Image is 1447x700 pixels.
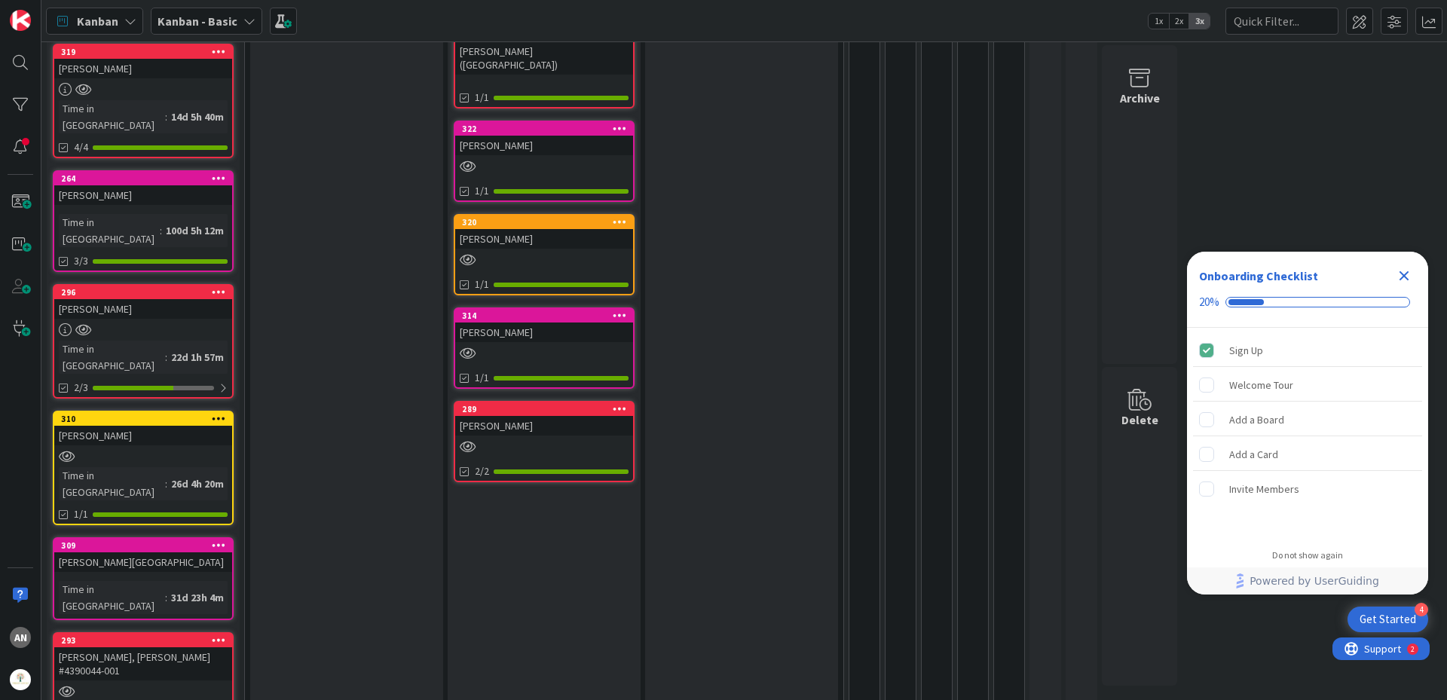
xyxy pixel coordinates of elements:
img: Visit kanbanzone.com [10,10,31,31]
div: 264 [54,172,232,185]
div: 309[PERSON_NAME][GEOGRAPHIC_DATA] [54,539,232,572]
div: 319 [54,45,232,59]
div: Checklist items [1187,328,1428,540]
span: 2/3 [74,380,88,396]
a: Powered by UserGuiding [1195,567,1421,595]
div: Add a Card [1229,445,1278,463]
div: AN [10,627,31,648]
div: 310 [61,414,232,424]
div: 310[PERSON_NAME] [54,412,232,445]
div: 309 [61,540,232,551]
div: Time in [GEOGRAPHIC_DATA] [59,214,160,247]
span: 3/3 [74,253,88,269]
div: 264[PERSON_NAME] [54,172,232,205]
div: [PERSON_NAME] [455,229,633,249]
div: [PERSON_NAME] [455,136,633,155]
div: Close Checklist [1392,264,1416,288]
div: 296[PERSON_NAME] [54,286,232,319]
span: : [165,109,167,125]
div: Invite Members is incomplete. [1193,472,1422,506]
div: Time in [GEOGRAPHIC_DATA] [59,467,165,500]
div: 310 [54,412,232,426]
div: [PERSON_NAME] [54,185,232,205]
span: Support [32,2,69,20]
span: 1/1 [475,90,489,105]
div: 4 [1415,603,1428,616]
div: 319 [61,47,232,57]
div: Footer [1187,567,1428,595]
div: 2 [78,6,82,18]
div: 100d 5h 12m [162,222,228,239]
div: [PERSON_NAME], [PERSON_NAME] #4390044-001 [54,647,232,680]
span: 1x [1149,14,1169,29]
div: Welcome Tour [1229,376,1293,394]
b: Kanban - Basic [158,14,237,29]
div: 319[PERSON_NAME] [54,45,232,78]
div: 296 [61,287,232,298]
div: Checklist progress: 20% [1199,295,1416,309]
span: 2/2 [475,463,489,479]
div: Do not show again [1272,549,1343,561]
div: 289 [462,404,633,414]
div: 26d 4h 20m [167,475,228,492]
div: 322 [455,122,633,136]
div: [PERSON_NAME] [455,416,633,436]
div: 322 [462,124,633,134]
div: [PERSON_NAME][GEOGRAPHIC_DATA] [54,552,232,572]
input: Quick Filter... [1225,8,1338,35]
div: 293[PERSON_NAME], [PERSON_NAME] #4390044-001 [54,634,232,680]
img: avatar [10,669,31,690]
div: Onboarding Checklist [1199,267,1318,285]
span: Powered by UserGuiding [1250,572,1379,590]
span: 3x [1189,14,1210,29]
div: Open Get Started checklist, remaining modules: 4 [1348,607,1428,632]
div: 264 [61,173,232,184]
div: 31d 23h 4m [167,589,228,606]
div: Sign Up is complete. [1193,334,1422,367]
div: Time in [GEOGRAPHIC_DATA] [59,100,165,133]
div: Sign Up [1229,341,1263,359]
span: : [160,222,162,239]
span: 2x [1169,14,1189,29]
div: [PERSON_NAME] [54,299,232,319]
span: : [165,589,167,606]
div: Add a Board is incomplete. [1193,403,1422,436]
div: Add a Board [1229,411,1284,429]
div: Welcome Tour is incomplete. [1193,368,1422,402]
div: 289 [455,402,633,416]
div: [PERSON_NAME] [54,59,232,78]
div: 296 [54,286,232,299]
div: 320 [462,217,633,228]
span: Kanban [77,12,118,30]
span: 1/1 [475,183,489,199]
div: 314 [462,310,633,321]
div: [PERSON_NAME] [54,426,232,445]
div: 20% [1199,295,1219,309]
div: Delete [1121,411,1158,429]
div: 289[PERSON_NAME] [455,402,633,436]
div: Checklist Container [1187,252,1428,595]
div: 314 [455,309,633,322]
span: : [165,475,167,492]
div: Invite Members [1229,480,1299,498]
span: : [165,349,167,365]
span: 1/1 [475,370,489,386]
div: [PERSON_NAME] ([GEOGRAPHIC_DATA]) [455,28,633,75]
div: Time in [GEOGRAPHIC_DATA] [59,581,165,614]
div: 322[PERSON_NAME] [455,122,633,155]
div: 14d 5h 40m [167,109,228,125]
div: Time in [GEOGRAPHIC_DATA] [59,341,165,374]
div: 320 [455,216,633,229]
div: 293 [54,634,232,647]
span: 1/1 [475,277,489,292]
div: Add a Card is incomplete. [1193,438,1422,471]
div: 320[PERSON_NAME] [455,216,633,249]
div: [PERSON_NAME] ([GEOGRAPHIC_DATA]) [455,41,633,75]
div: 293 [61,635,232,646]
div: 22d 1h 57m [167,349,228,365]
span: 1/1 [74,506,88,522]
span: 4/4 [74,139,88,155]
div: 309 [54,539,232,552]
div: [PERSON_NAME] [455,322,633,342]
div: Archive [1120,89,1160,107]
